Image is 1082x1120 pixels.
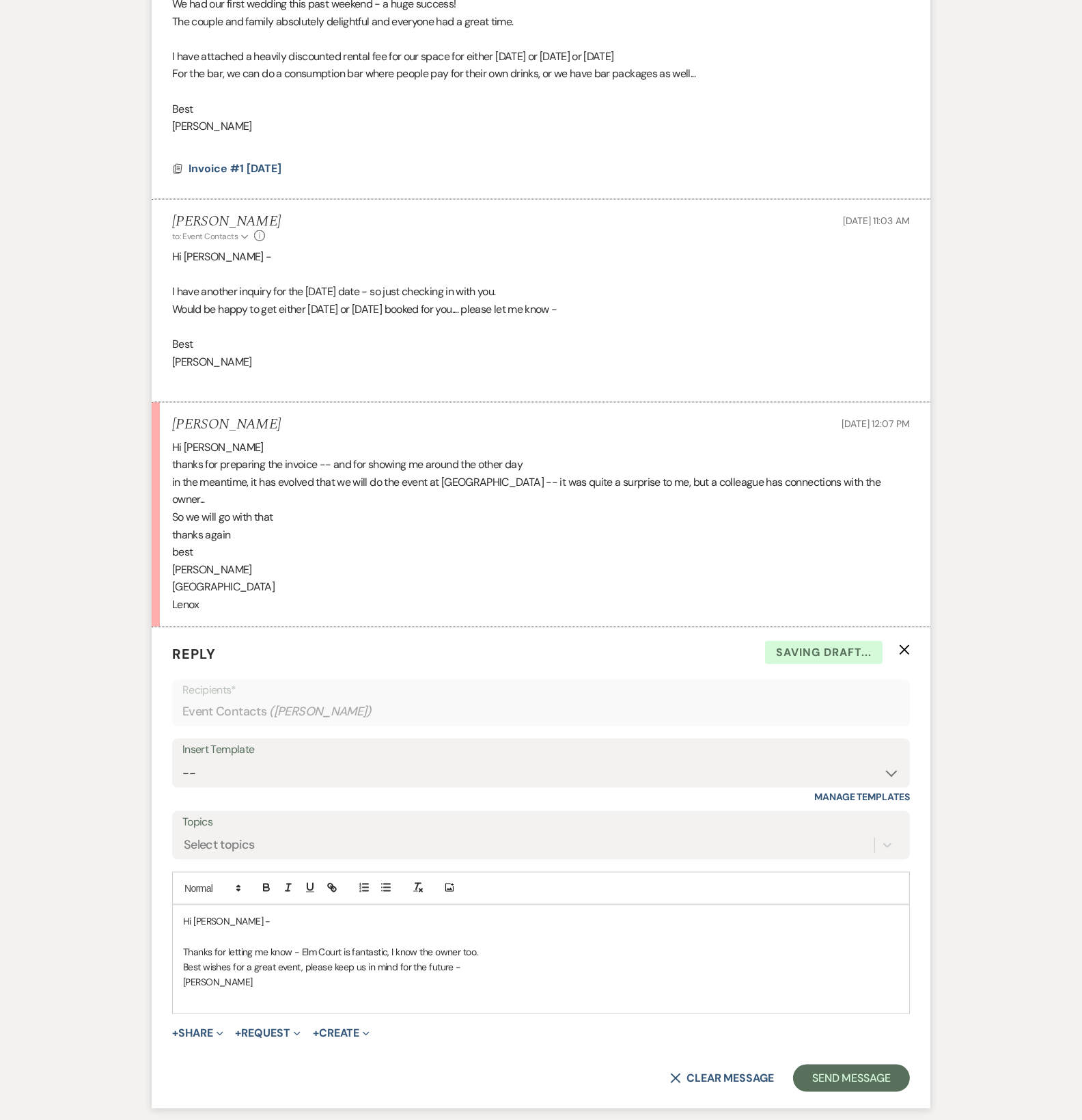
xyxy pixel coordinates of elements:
[172,416,281,433] h5: [PERSON_NAME]
[183,974,899,989] p: [PERSON_NAME]
[172,118,910,135] p: [PERSON_NAME]
[172,456,910,474] p: thanks for preparing the invoice -- and for showing me around the other day
[269,702,372,721] span: ( [PERSON_NAME] )
[183,914,899,929] p: Hi [PERSON_NAME] -
[182,698,900,725] div: Event Contacts
[172,543,910,561] p: best
[172,230,251,243] button: to: Event Contacts
[182,812,900,832] label: Topics
[189,161,285,177] button: Invoice #1 [DATE]
[172,596,910,614] p: Lenox
[172,283,910,301] p: I have another inquiry for the [DATE] date - so just checking in with you.
[172,439,910,456] p: Hi [PERSON_NAME]
[172,1028,178,1039] span: +
[236,1028,301,1039] button: Request
[313,1028,319,1039] span: +
[184,836,255,854] div: Select topics
[172,100,910,118] p: Best
[172,561,910,579] p: [PERSON_NAME]
[765,641,883,664] span: Saving draft...
[172,65,910,83] p: For the bar, we can do a consumption bar where people pay for their own drinks, or we have bar pa...
[172,13,910,31] p: The couple and family absolutely delightful and everyone had a great time.
[843,215,910,227] span: [DATE] 11:03 AM
[172,48,910,66] p: I have attached a heavily discounted rental fee for our space for either [DATE] or [DATE] or [DATE]
[842,418,910,430] span: [DATE] 12:07 PM
[172,645,216,663] span: Reply
[236,1028,242,1039] span: +
[172,474,910,508] p: in the meantime, it has evolved that we will do the event at [GEOGRAPHIC_DATA] -- it was quite a ...
[670,1073,774,1084] button: Clear message
[172,578,910,596] p: [GEOGRAPHIC_DATA]
[183,959,899,974] p: Best wishes for a great event, please keep us in mind for the future -
[172,353,910,371] p: [PERSON_NAME]
[183,944,899,959] p: Thanks for letting me know - Elm Court is fantastic, I know the owner too.
[172,526,910,544] p: thanks again
[172,1028,223,1039] button: Share
[172,231,238,242] span: to: Event Contacts
[172,336,910,353] p: Best
[172,508,910,526] p: So we will go with that
[172,301,910,318] p: Would be happy to get either [DATE] or [DATE] booked for you.... please let me know -
[182,740,900,760] div: Insert Template
[182,681,900,699] p: Recipients*
[172,213,281,230] h5: [PERSON_NAME]
[313,1028,370,1039] button: Create
[189,161,281,176] span: Invoice #1 [DATE]
[814,791,910,803] a: Manage Templates
[793,1065,910,1092] button: Send Message
[172,248,910,266] p: Hi [PERSON_NAME] -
